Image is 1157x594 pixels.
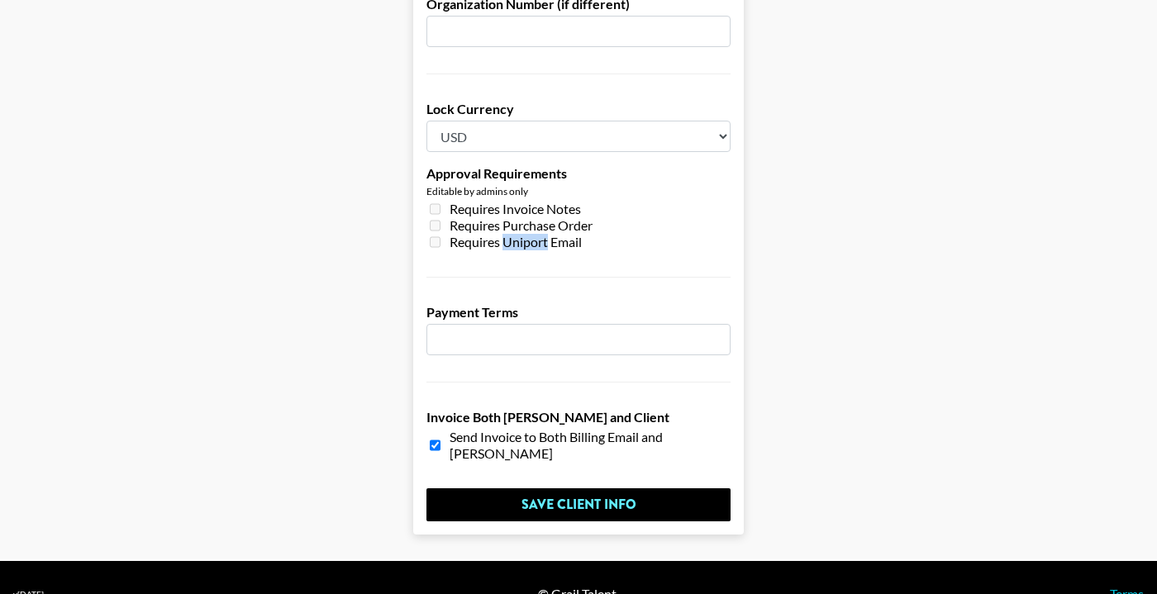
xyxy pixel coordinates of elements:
label: Invoice Both [PERSON_NAME] and Client [426,409,731,425]
label: Payment Terms [426,304,731,321]
span: Requires Invoice Notes [450,201,581,217]
span: Requires Purchase Order [450,217,593,234]
span: Send Invoice to Both Billing Email and [PERSON_NAME] [450,429,731,462]
label: Lock Currency [426,101,731,117]
div: Editable by admins only [426,185,731,197]
label: Approval Requirements [426,165,731,182]
span: Requires Uniport Email [450,234,582,250]
input: Save Client Info [426,488,731,521]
